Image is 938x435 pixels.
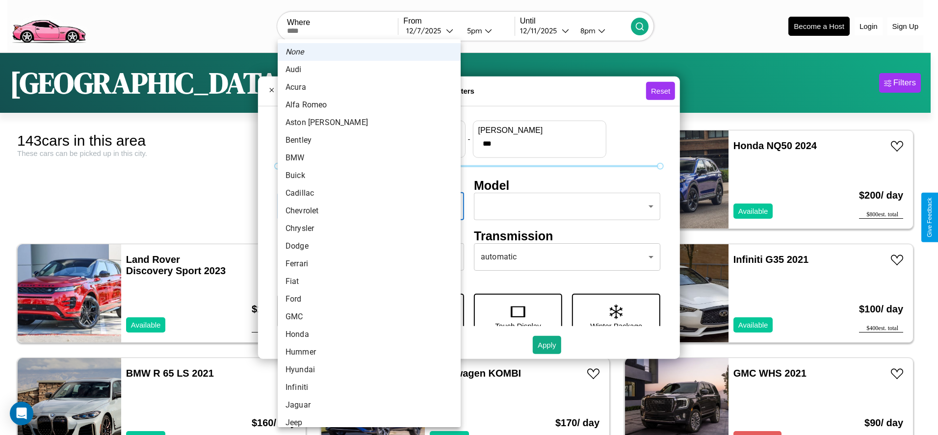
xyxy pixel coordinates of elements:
[278,96,461,114] li: Alfa Romeo
[278,149,461,167] li: BMW
[926,198,933,237] div: Give Feedback
[278,343,461,361] li: Hummer
[278,361,461,379] li: Hyundai
[278,308,461,326] li: GMC
[278,396,461,414] li: Jaguar
[278,273,461,290] li: Fiat
[278,131,461,149] li: Bentley
[278,220,461,237] li: Chrysler
[278,114,461,131] li: Aston [PERSON_NAME]
[278,414,461,432] li: Jeep
[278,202,461,220] li: Chevrolet
[278,184,461,202] li: Cadillac
[278,326,461,343] li: Honda
[278,61,461,78] li: Audi
[278,237,461,255] li: Dodge
[10,402,33,425] div: Open Intercom Messenger
[278,379,461,396] li: Infiniti
[278,255,461,273] li: Ferrari
[278,290,461,308] li: Ford
[286,46,304,58] em: None
[278,78,461,96] li: Acura
[278,167,461,184] li: Buick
